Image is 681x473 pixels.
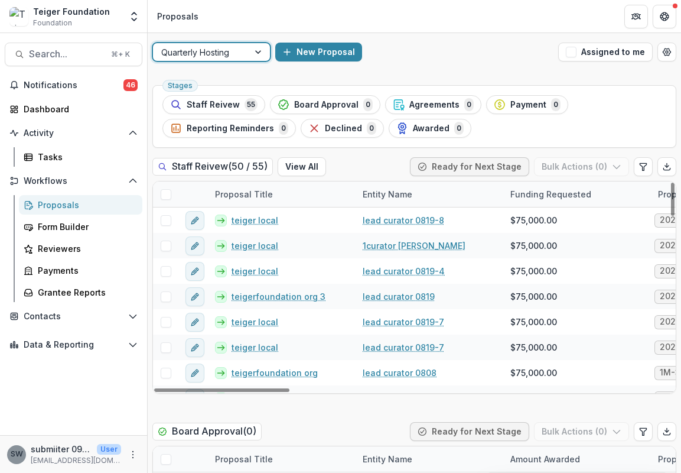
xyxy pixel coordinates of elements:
[31,455,121,466] p: [EMAIL_ADDRESS][DOMAIN_NAME]
[245,98,258,111] span: 55
[510,316,557,328] span: $75,000.00
[24,340,123,350] span: Data & Reporting
[24,176,123,186] span: Workflows
[208,188,280,200] div: Proposal Title
[363,239,465,252] a: 1curator [PERSON_NAME]
[38,151,133,163] div: Tasks
[208,182,356,207] div: Proposal Title
[503,182,651,207] div: Funding Requested
[653,5,676,28] button: Get Help
[168,82,193,90] span: Stages
[5,124,142,142] button: Open Activity
[657,43,676,61] button: Open table manager
[294,100,359,110] span: Board Approval
[363,367,436,379] a: lead curator 0808
[454,122,464,135] span: 0
[356,182,503,207] div: Entity Name
[5,99,142,119] a: Dashboard
[232,214,278,226] a: teiger local
[510,100,546,110] span: Payment
[19,217,142,237] a: Form Builder
[97,444,121,455] p: User
[356,446,503,472] div: Entity Name
[185,262,204,281] button: edit
[126,448,140,462] button: More
[232,316,278,328] a: teiger local
[232,290,325,303] a: teigerfoundation org 3
[24,103,133,115] div: Dashboard
[5,171,142,190] button: Open Workflows
[157,10,198,22] div: Proposals
[503,446,651,472] div: Amount Awarded
[9,7,28,26] img: Teiger Foundation
[185,313,204,332] button: edit
[38,286,133,299] div: Grantee Reports
[510,367,557,379] span: $75,000.00
[534,157,629,176] button: Bulk Actions (0)
[126,5,142,28] button: Open entity switcher
[486,95,568,114] button: Payment0
[187,100,240,110] span: Staff Reivew
[510,214,557,226] span: $75,000.00
[19,195,142,215] a: Proposals
[534,422,629,441] button: Bulk Actions (0)
[33,18,72,28] span: Foundation
[232,239,278,252] a: teiger local
[510,239,557,252] span: $75,000.00
[5,76,142,95] button: Notifications46
[356,453,419,465] div: Entity Name
[634,422,653,441] button: Edit table settings
[24,128,123,138] span: Activity
[185,287,204,306] button: edit
[185,211,204,230] button: edit
[385,95,481,114] button: Agreements0
[152,423,262,440] h2: Board Approval ( 0 )
[363,265,445,277] a: lead curator 0819-4
[208,446,356,472] div: Proposal Title
[38,264,133,277] div: Payments
[657,157,676,176] button: Export table data
[410,157,529,176] button: Ready for Next Stage
[325,124,362,134] span: Declined
[19,147,142,167] a: Tasks
[356,188,419,200] div: Entity Name
[19,261,142,280] a: Payments
[558,43,653,61] button: Assigned to me
[363,290,435,303] a: lead curator 0819
[187,124,274,134] span: Reporting Reminders
[503,453,587,465] div: Amount Awarded
[279,122,288,135] span: 0
[232,367,318,379] a: teigerfoundation org
[634,157,653,176] button: Edit table settings
[510,392,557,404] span: $75,000.00
[19,283,142,302] a: Grantee Reports
[185,364,204,383] button: edit
[363,214,444,226] a: lead curator 0819-8
[19,239,142,258] a: Reviewers
[38,221,133,233] div: Form Builder
[31,443,92,455] p: submiiter 0917 [PERSON_NAME]
[464,98,474,111] span: 0
[413,124,449,134] span: Awarded
[503,188,598,200] div: Funding Requested
[275,43,362,61] button: New Proposal
[11,451,23,458] div: submiiter 0917 Wang
[270,95,380,114] button: Board Approval0
[38,199,133,211] div: Proposals
[363,316,444,328] a: lead curator 0819-7
[38,242,133,255] div: Reviewers
[152,158,273,175] h2: Staff Reivew ( 50 / 55 )
[5,335,142,354] button: Open Data & Reporting
[624,5,648,28] button: Partners
[301,119,384,138] button: Declined0
[185,237,204,255] button: edit
[162,95,265,114] button: Staff Reivew55
[109,48,132,61] div: ⌘ + K
[232,341,278,354] a: teiger local
[363,98,373,111] span: 0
